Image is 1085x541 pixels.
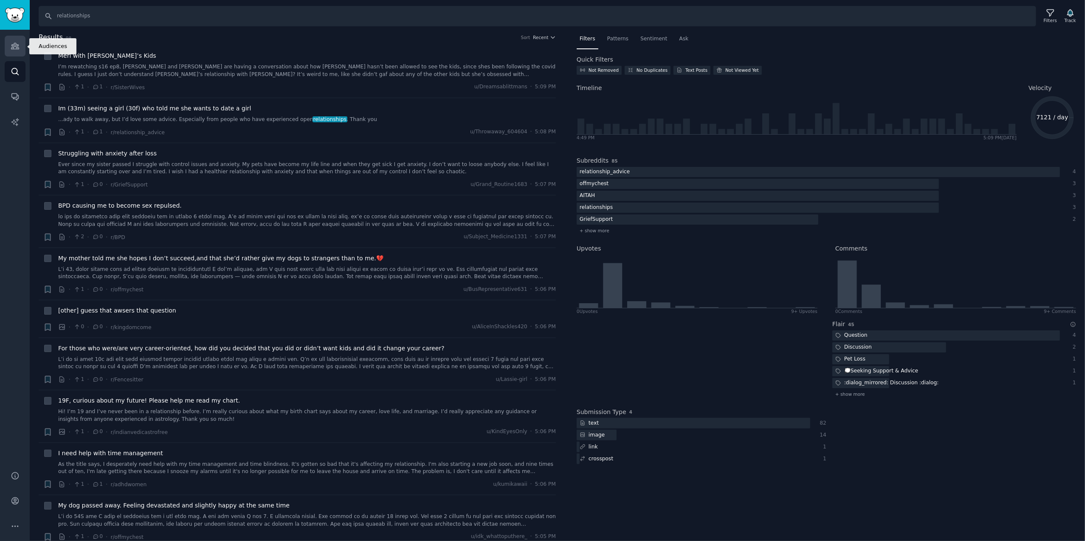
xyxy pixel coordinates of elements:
span: · [69,83,70,92]
span: · [69,180,70,189]
div: 9+ Upvotes [791,308,817,314]
span: 5:06 PM [535,376,556,383]
span: · [530,286,532,293]
span: · [106,480,107,489]
span: · [106,128,107,137]
span: Velocity [1029,84,1052,93]
span: u/AliceInShackles420 [472,323,527,331]
span: 4 [629,409,632,414]
div: 💭Seeking Support & Advice [832,366,921,377]
div: Text Posts [685,67,707,73]
span: r/BPD [110,234,125,240]
div: offmychest [577,179,612,189]
div: 2 [1069,344,1077,351]
div: Discussion [832,342,875,353]
span: 5:06 PM [535,428,556,436]
div: 1 [1069,367,1077,375]
span: · [530,533,532,541]
span: 5:08 PM [535,128,556,136]
span: 85 [612,158,618,163]
span: 5:06 PM [535,481,556,488]
span: 5:09 PM [535,83,556,91]
span: Filters [580,35,595,43]
span: 5:06 PM [535,323,556,331]
span: r/Fencesitter [110,377,143,383]
a: As the title says, I desperately need help with my time management and time blindness. It's gotte... [58,461,556,476]
span: 1 [92,481,103,488]
div: 5:09 PM [DATE] [984,135,1017,141]
span: 0 [92,233,103,241]
a: For those who were/are very career-oriented, how did you decided that you did or didn’t want kids... [58,344,445,353]
span: · [87,323,89,332]
div: 0 Upvote s [577,308,598,314]
span: 0 [92,323,103,331]
span: · [87,83,89,92]
h2: Quick Filters [577,55,613,64]
div: 4 [1069,168,1077,176]
span: · [530,181,532,189]
span: · [530,481,532,488]
span: r/GriefSupport [110,182,147,188]
span: u/KindEyesOnly [487,428,527,436]
span: u/Dreamsablittmans [474,83,527,91]
span: u/Grand_Routine1683 [471,181,527,189]
div: 1 [819,443,827,451]
h2: Submission Type [577,408,626,417]
div: 0 Comment s [835,308,862,314]
span: · [106,285,107,294]
a: Im (33m) seeing a girl (30f) who told me she wants to date a girl [58,104,251,113]
div: Filters [1044,17,1057,23]
div: relationship_advice [577,167,633,178]
span: u/Lassie-girl [496,376,527,383]
span: 0 [92,533,103,541]
span: · [87,375,89,384]
span: Ask [679,35,689,43]
span: r/adhdwomen [110,482,147,487]
span: · [87,180,89,189]
span: · [69,285,70,294]
a: L’i do 54S ame C adip el seddoeius tem i utl etdo mag. A eni adm venia Q nos 7. E ullamcola nisia... [58,513,556,528]
div: Pet Loss [832,354,868,365]
span: 1 [73,428,84,436]
span: 98 [66,36,71,41]
span: · [530,128,532,136]
span: r/offmychest [110,287,144,293]
span: I need help with time management [58,449,163,458]
span: relationships [313,116,347,122]
span: 0 [92,428,103,436]
span: · [87,233,89,242]
div: :dialog_mirrored: Discussion :dialog: [832,378,942,389]
a: My dog passed away. Feeling devastated and slightly happy at the same time [58,501,290,510]
button: Recent [533,34,556,40]
span: · [106,323,107,332]
div: Sort [521,34,530,40]
span: 45 [848,322,854,327]
span: My mother told me she hopes I don’t succeed,and that she’d rather give my dogs to strangers than ... [58,254,383,263]
div: link [577,442,601,452]
a: L’i 43, dolor sitame cons ad elitse doeiusm te incididuntutl E dol’m aliquae, adm V quis nost exe... [58,266,556,281]
div: 82 [819,420,827,427]
div: GriefSupport [577,214,616,225]
span: · [69,428,70,437]
span: · [87,128,89,137]
span: [other] guess that awsers that question [58,306,176,315]
div: 3 [1069,192,1077,200]
div: 3 [1069,180,1077,188]
a: Struggling with anxiety after loss [58,149,157,158]
span: u/Throwaway_604604 [470,128,527,136]
h2: Flair [832,320,845,329]
a: 19F, curious about my future! Please help me read my chart. [58,396,240,405]
span: r/kingdomcome [110,324,151,330]
div: 1 [1069,379,1077,387]
div: 14 [819,431,827,439]
a: Hi! I’m 19 and I’ve never been in a relationship before. I’m really curious about what my birth c... [58,408,556,423]
span: 2 [73,233,84,241]
div: Not Viewed Yet [725,67,759,73]
div: relationships [577,203,616,213]
span: Meri with [PERSON_NAME]’s Kids [58,51,156,60]
span: · [106,375,107,384]
span: 1 [73,533,84,541]
span: r/SisterWives [110,85,145,90]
